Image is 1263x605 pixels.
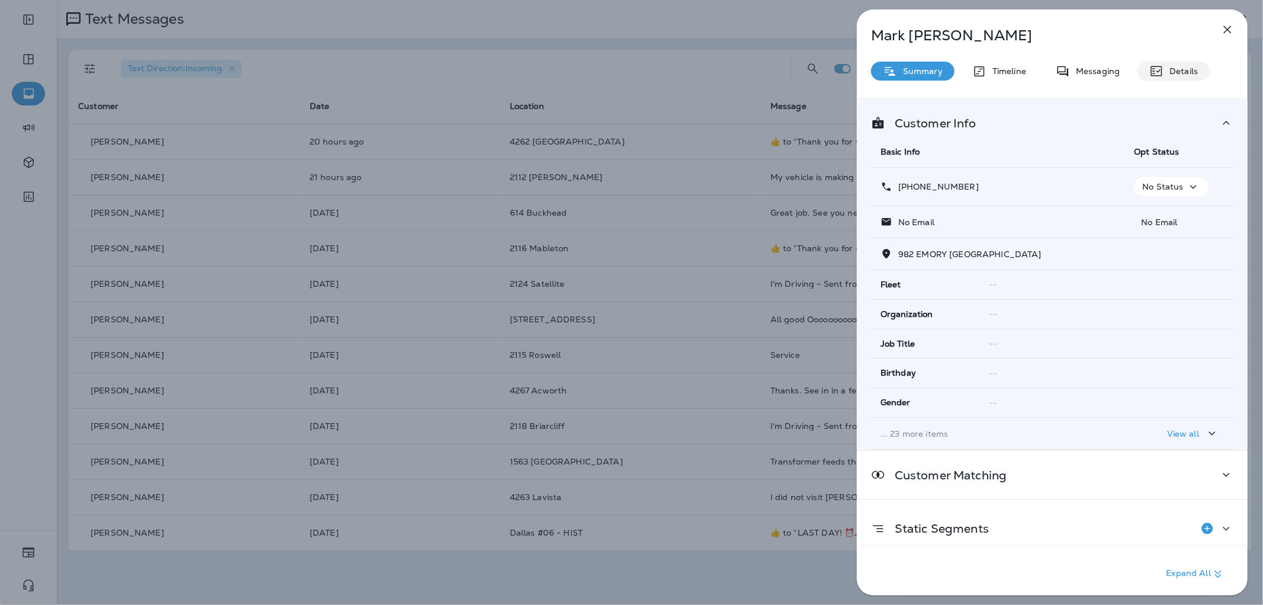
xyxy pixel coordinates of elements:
[1162,564,1230,585] button: Expand All
[880,146,920,157] span: Basic Info
[885,470,1007,480] p: Customer Matching
[1142,182,1183,191] p: No Status
[892,217,934,227] p: No Email
[989,309,998,319] span: --
[871,27,1194,44] p: Mark [PERSON_NAME]
[989,338,998,349] span: --
[880,429,1115,438] p: ... 23 more items
[898,249,1042,260] span: 982 EMORY [GEOGRAPHIC_DATA]
[986,66,1026,76] p: Timeline
[1162,422,1224,444] button: View all
[989,279,998,290] span: --
[880,368,916,378] span: Birthday
[885,524,989,533] p: Static Segments
[1164,66,1198,76] p: Details
[1166,567,1225,581] p: Expand All
[897,66,943,76] p: Summary
[880,280,901,290] span: Fleet
[1167,429,1199,438] p: View all
[880,398,911,408] span: Gender
[1134,146,1179,157] span: Opt Status
[1134,217,1224,227] p: No Email
[885,119,976,128] p: Customer Info
[989,368,998,379] span: --
[880,339,915,349] span: Job Title
[1134,177,1208,196] button: No Status
[1195,517,1219,540] button: Add to Static Segment
[892,182,979,191] p: [PHONE_NUMBER]
[880,309,933,319] span: Organization
[989,398,998,408] span: --
[1070,66,1120,76] p: Messaging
